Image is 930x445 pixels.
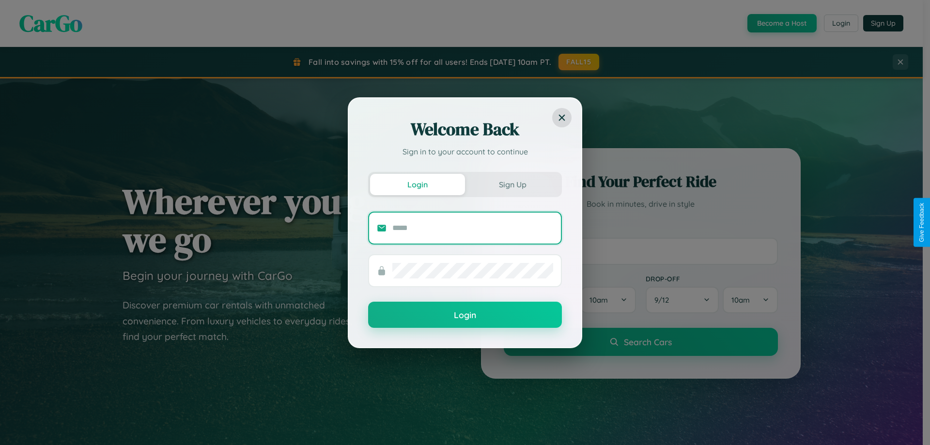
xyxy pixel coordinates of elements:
[465,174,560,195] button: Sign Up
[368,146,562,157] p: Sign in to your account to continue
[918,203,925,242] div: Give Feedback
[370,174,465,195] button: Login
[368,302,562,328] button: Login
[368,118,562,141] h2: Welcome Back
